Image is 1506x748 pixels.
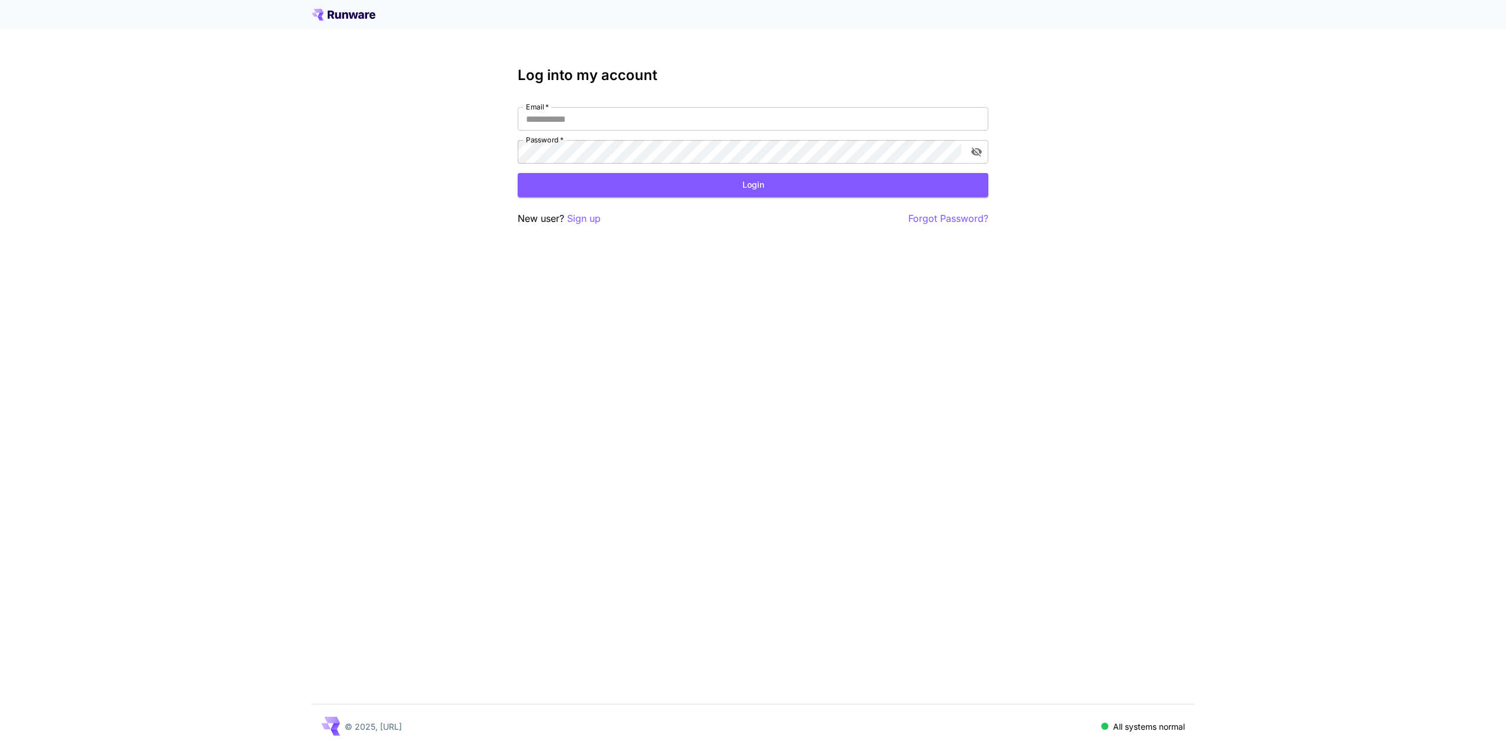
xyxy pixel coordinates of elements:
[567,211,601,226] button: Sign up
[966,141,987,162] button: toggle password visibility
[518,173,988,197] button: Login
[526,135,564,145] label: Password
[518,67,988,84] h3: Log into my account
[908,211,988,226] button: Forgot Password?
[1113,720,1185,733] p: All systems normal
[526,102,549,112] label: Email
[345,720,402,733] p: © 2025, [URL]
[518,211,601,226] p: New user?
